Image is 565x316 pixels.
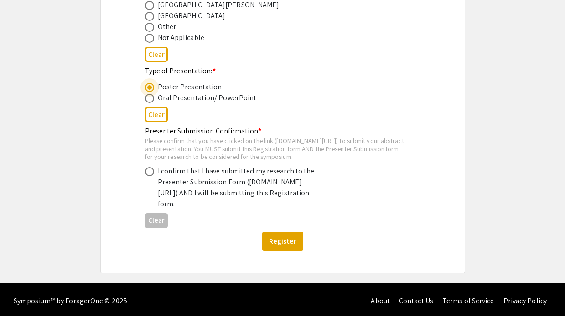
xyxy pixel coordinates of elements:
[145,107,168,122] button: Clear
[158,166,317,209] div: I confirm that I have submitted my research to the Presenter Submission Form ([DOMAIN_NAME][URL])...
[399,296,433,306] a: Contact Us
[371,296,390,306] a: About
[145,47,168,62] button: Clear
[158,10,226,21] div: [GEOGRAPHIC_DATA]
[158,92,257,103] div: Oral Presentation/ PowerPoint
[158,32,204,43] div: Not Applicable
[503,296,547,306] a: Privacy Policy
[145,126,261,136] mat-label: Presenter Submission Confirmation
[158,82,222,92] div: Poster Presentation
[262,232,303,251] button: Register
[442,296,494,306] a: Terms of Service
[158,21,176,32] div: Other
[145,137,406,161] div: Please confirm that you have clicked on the link ([DOMAIN_NAME][URL]) to submit your abstract and...
[145,213,168,228] button: Clear
[7,275,39,309] iframe: Chat
[145,66,216,76] mat-label: Type of Presentation:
